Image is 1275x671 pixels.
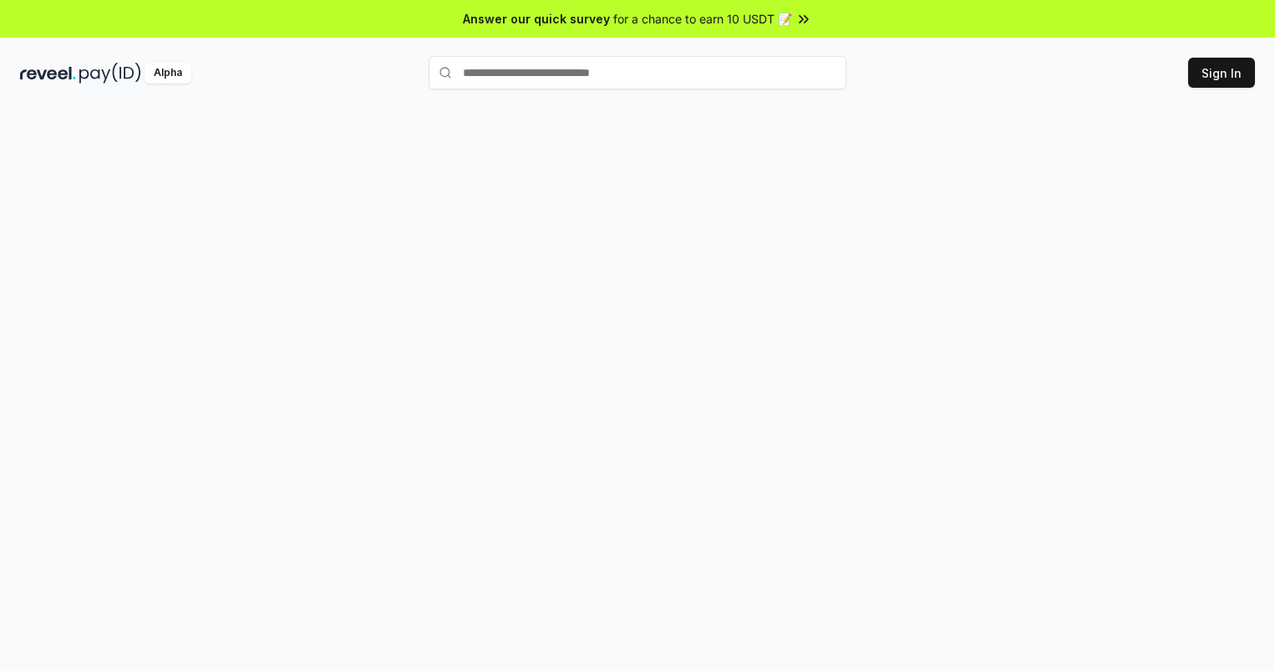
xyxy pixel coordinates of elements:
span: Answer our quick survey [463,10,610,28]
span: for a chance to earn 10 USDT 📝 [613,10,792,28]
img: pay_id [79,63,141,84]
button: Sign In [1188,58,1255,88]
div: Alpha [145,63,191,84]
img: reveel_dark [20,63,76,84]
